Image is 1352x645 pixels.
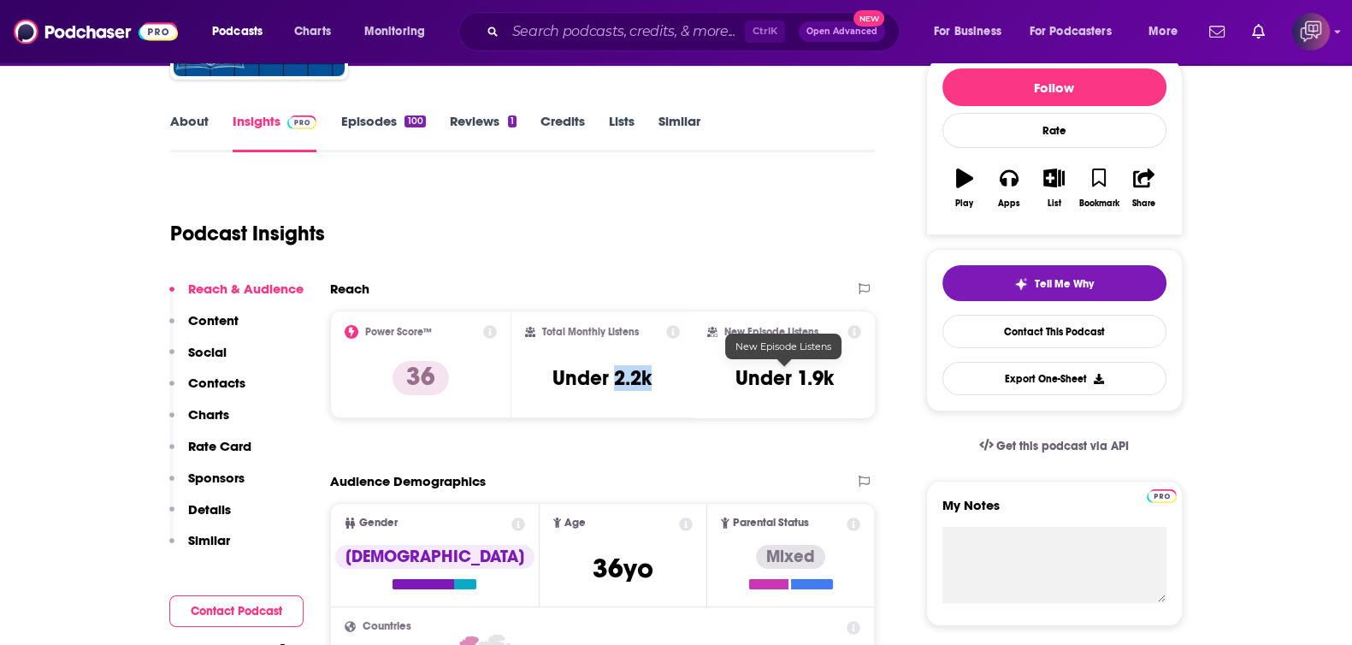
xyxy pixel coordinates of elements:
button: open menu [1137,18,1199,45]
span: Countries [363,621,411,632]
span: For Business [934,20,1001,44]
a: Get this podcast via API [965,425,1143,467]
h2: Reach [330,281,369,297]
img: Podchaser Pro [1147,489,1177,503]
img: tell me why sparkle [1014,277,1028,291]
span: Gender [359,518,398,529]
button: open menu [352,18,447,45]
span: 36 yo [593,552,653,585]
span: Logged in as corioliscompany [1292,13,1330,50]
button: Bookmark [1077,157,1121,219]
button: open menu [200,18,285,45]
a: Contact This Podcast [942,315,1166,348]
a: Episodes100 [340,113,425,152]
button: Share [1121,157,1166,219]
p: Reach & Audience [188,281,304,297]
a: Pro website [1147,487,1177,503]
button: Contact Podcast [169,595,304,627]
a: Show notifications dropdown [1202,17,1231,46]
p: Charts [188,406,229,423]
span: Get this podcast via API [996,439,1129,453]
img: Podchaser Pro [287,115,317,129]
h2: Total Monthly Listens [542,326,639,338]
button: Contacts [169,375,245,406]
button: Charts [169,406,229,438]
h2: Audience Demographics [330,473,486,489]
div: Search podcasts, credits, & more... [475,12,916,51]
span: Age [564,518,586,529]
button: Show profile menu [1292,13,1330,50]
span: Tell Me Why [1035,277,1094,291]
div: Share [1132,198,1155,209]
button: tell me why sparkleTell Me Why [942,265,1166,301]
h2: Power Score™ [365,326,432,338]
div: 100 [404,115,425,127]
button: Export One-Sheet [942,362,1166,395]
p: Details [188,501,231,518]
span: Open Advanced [806,27,877,36]
button: Details [169,501,231,533]
div: 1 [508,115,517,127]
h2: New Episode Listens [724,326,818,338]
button: Rate Card [169,438,251,470]
div: Play [955,198,973,209]
input: Search podcasts, credits, & more... [505,18,745,45]
span: For Podcasters [1030,20,1112,44]
button: open menu [922,18,1023,45]
p: Rate Card [188,438,251,454]
button: Reach & Audience [169,281,304,312]
button: Content [169,312,239,344]
img: Podchaser - Follow, Share and Rate Podcasts [14,15,178,48]
button: Similar [169,532,230,564]
a: Credits [540,113,585,152]
p: Sponsors [188,470,245,486]
a: Similar [658,113,700,152]
span: Podcasts [212,20,263,44]
button: List [1031,157,1076,219]
span: More [1148,20,1178,44]
button: Open AdvancedNew [799,21,885,42]
a: Charts [283,18,341,45]
button: Play [942,157,987,219]
h3: Under 2.2k [552,365,652,391]
h3: Under 1.9k [735,365,834,391]
button: Follow [942,68,1166,106]
span: New Episode Listens [735,340,831,352]
a: About [170,113,209,152]
div: [DEMOGRAPHIC_DATA] [335,545,534,569]
span: Charts [294,20,331,44]
p: Social [188,344,227,360]
div: List [1048,198,1061,209]
img: User Profile [1292,13,1330,50]
span: Ctrl K [745,21,785,43]
p: Contacts [188,375,245,391]
label: My Notes [942,497,1166,527]
h1: Podcast Insights [170,221,325,246]
a: Show notifications dropdown [1245,17,1272,46]
div: Mixed [756,545,825,569]
button: Sponsors [169,470,245,501]
button: Apps [987,157,1031,219]
a: Reviews1 [450,113,517,152]
span: Monitoring [364,20,425,44]
span: Parental Status [733,518,809,529]
p: Content [188,312,239,328]
p: Similar [188,532,230,548]
button: Social [169,344,227,376]
button: open menu [1018,18,1137,45]
div: Apps [998,198,1020,209]
div: Bookmark [1078,198,1119,209]
span: New [853,10,884,27]
a: InsightsPodchaser Pro [233,113,317,152]
div: Rate [942,113,1166,148]
a: Lists [609,113,635,152]
p: 36 [393,361,449,395]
